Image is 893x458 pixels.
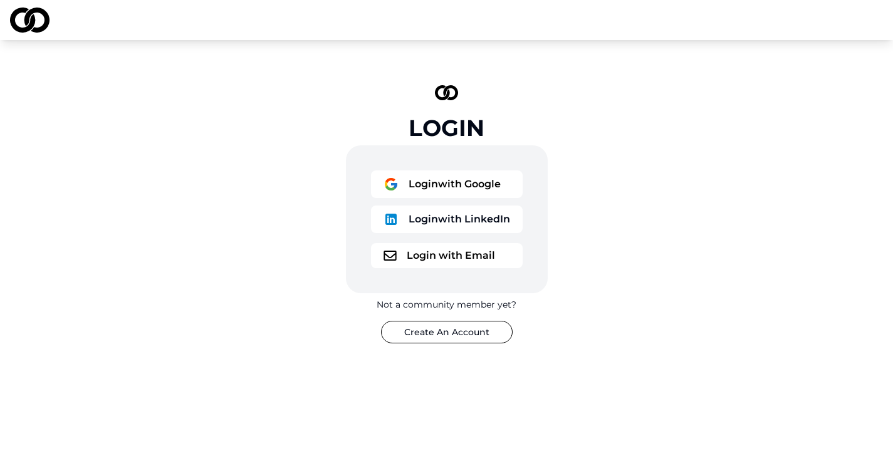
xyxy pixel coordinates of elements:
div: Login [409,115,484,140]
div: Not a community member yet? [377,298,516,311]
img: logo [384,251,397,261]
img: logo [435,85,459,100]
img: logo [384,212,399,227]
img: logo [10,8,50,33]
button: logoLoginwith Google [371,170,523,198]
button: logoLogin with Email [371,243,523,268]
button: Create An Account [381,321,513,343]
img: logo [384,177,399,192]
button: logoLoginwith LinkedIn [371,206,523,233]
